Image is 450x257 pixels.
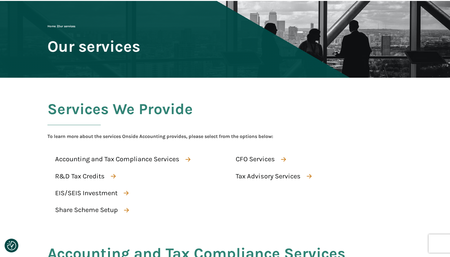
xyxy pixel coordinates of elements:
a: Share Scheme Setup [47,203,134,217]
div: EIS/SEIS Investment [55,188,118,199]
a: Tax Advisory Services [228,169,317,183]
a: EIS/SEIS Investment [47,186,134,200]
div: R&D Tax Credits [55,171,105,182]
h2: Services We Provide [47,101,193,132]
span: Our services [58,24,75,28]
a: Home [47,24,56,28]
span: | [47,24,75,28]
a: R&D Tax Credits [47,169,121,183]
div: Tax Advisory Services [236,171,301,182]
div: To learn more about the services Onside Accounting provides, please select from the options below: [47,132,273,140]
a: CFO Services [228,152,291,166]
button: Consent Preferences [7,241,16,250]
img: Revisit consent button [7,241,16,250]
div: Share Scheme Setup [55,205,118,215]
a: Accounting and Tax Compliance Services [47,152,196,166]
span: Our services [47,38,140,55]
div: CFO Services [236,154,275,165]
div: Accounting and Tax Compliance Services [55,154,179,165]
